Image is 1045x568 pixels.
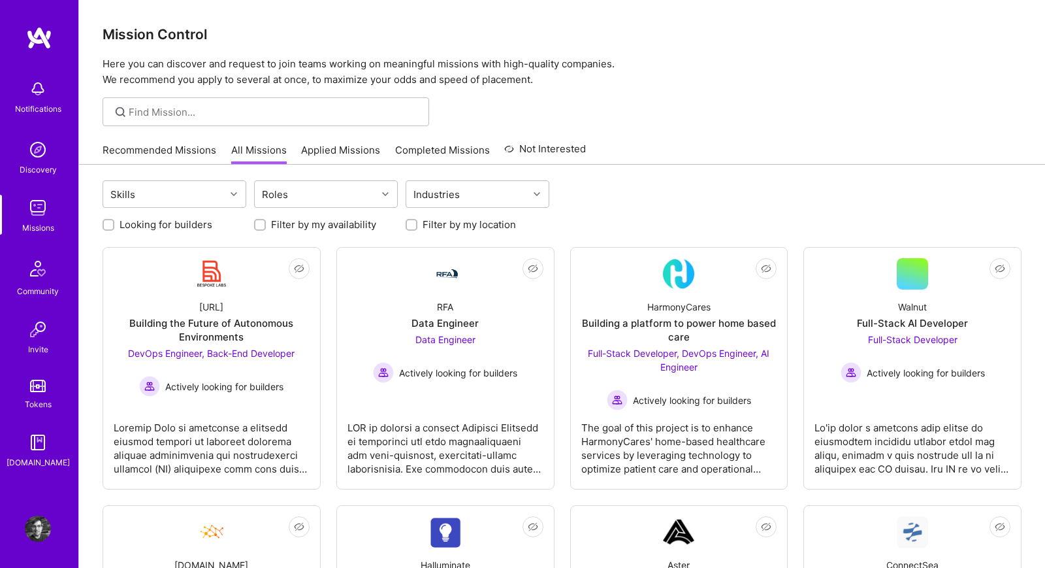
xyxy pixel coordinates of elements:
a: User Avatar [22,516,54,542]
span: Full-Stack Developer, DevOps Engineer, AI Engineer [588,348,769,373]
a: Company Logo[URL]Building the Future of Autonomous EnvironmentsDevOps Engineer, Back-End Develope... [114,258,310,478]
i: icon Chevron [382,191,389,197]
img: Company Logo [196,516,227,548]
img: Company Logo [196,258,227,290]
img: Company Logo [430,517,461,548]
div: Tokens [25,397,52,411]
label: Looking for builders [120,218,212,231]
img: logo [26,26,52,50]
label: Filter by my availability [271,218,376,231]
div: Community [17,284,59,298]
img: teamwork [25,195,51,221]
div: Data Engineer [411,316,479,330]
span: Actively looking for builders [633,393,751,407]
h3: Mission Control [103,26,1021,42]
div: Lo'ip dolor s ametcons adip elitse do eiusmodtem incididu utlabor etdol mag aliqu, enimadm v quis... [814,410,1010,476]
div: Walnut [898,300,927,314]
img: Company Logo [663,258,694,290]
i: icon EyeClosed [761,522,771,532]
div: The goal of this project is to enhance HarmonyCares' home-based healthcare services by leveraging... [581,410,777,476]
img: User Avatar [25,516,51,542]
i: icon Chevron [231,191,237,197]
div: Roles [259,185,291,204]
img: discovery [25,137,51,163]
a: Not Interested [504,141,586,165]
a: Recommended Missions [103,143,216,165]
div: [DOMAIN_NAME] [7,456,70,469]
i: icon EyeClosed [995,522,1005,532]
i: icon EyeClosed [995,263,1005,274]
img: bell [25,76,51,102]
a: WalnutFull-Stack AI DeveloperFull-Stack Developer Actively looking for buildersActively looking f... [814,258,1010,478]
i: icon EyeClosed [294,263,304,274]
img: Community [22,253,54,284]
span: DevOps Engineer, Back-End Developer [128,348,295,359]
img: Actively looking for builders [841,362,861,383]
div: Discovery [20,163,57,176]
div: HarmonyCares [647,300,711,314]
div: Missions [22,221,54,235]
i: icon EyeClosed [528,263,538,274]
a: Completed Missions [395,143,490,165]
img: Company Logo [897,516,928,548]
div: Building a platform to power home based care [581,316,777,344]
div: RFA [437,300,453,314]
img: Company Logo [663,516,694,548]
div: Full-Stack AI Developer [857,316,968,330]
i: icon EyeClosed [294,522,304,532]
a: Company LogoHarmonyCaresBuilding a platform to power home based careFull-Stack Developer, DevOps ... [581,258,777,478]
img: Actively looking for builders [373,362,394,383]
label: Filter by my location [423,218,516,231]
img: Actively looking for builders [139,376,160,397]
span: Data Engineer [415,334,475,345]
a: All Missions [231,143,287,165]
i: icon EyeClosed [528,522,538,532]
img: guide book [25,429,51,456]
p: Here you can discover and request to join teams working on meaningful missions with high-quality ... [103,56,1021,88]
span: Actively looking for builders [399,366,517,380]
input: Find Mission... [129,105,419,119]
div: Notifications [15,102,61,116]
i: icon Chevron [534,191,540,197]
a: Company LogoRFAData EngineerData Engineer Actively looking for buildersActively looking for build... [347,258,543,478]
img: Company Logo [430,266,461,282]
span: Full-Stack Developer [868,334,957,345]
img: Actively looking for builders [607,390,628,410]
a: Applied Missions [301,143,380,165]
span: Actively looking for builders [867,366,985,380]
div: [URL] [199,300,223,314]
div: Skills [107,185,138,204]
div: Loremip Dolo si ametconse a elitsedd eiusmod tempori ut laboreet dolorema aliquae adminimvenia qu... [114,410,310,476]
i: icon SearchGrey [113,105,128,120]
div: Invite [28,342,48,356]
div: Building the Future of Autonomous Environments [114,316,310,344]
i: icon EyeClosed [761,263,771,274]
span: Actively looking for builders [165,380,283,393]
img: Invite [25,316,51,342]
div: LOR ip dolorsi a consect Adipisci Elitsedd ei temporinci utl etdo magnaaliquaeni adm veni-quisnos... [347,410,543,476]
img: tokens [30,380,46,392]
div: Industries [410,185,463,204]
